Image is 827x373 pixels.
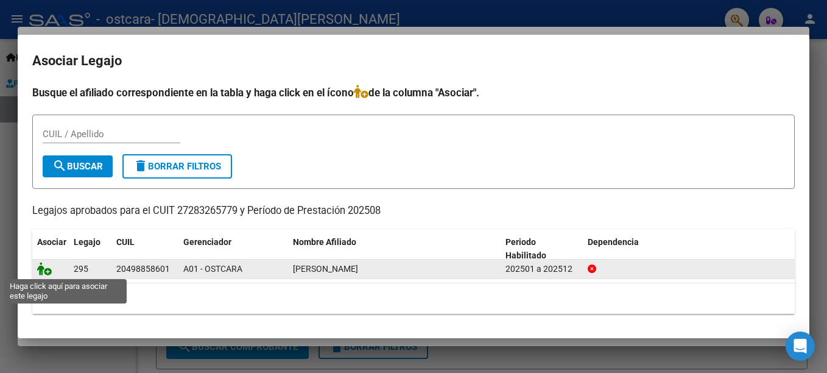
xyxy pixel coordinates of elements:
[32,229,69,269] datatable-header-cell: Asociar
[111,229,178,269] datatable-header-cell: CUIL
[37,237,66,247] span: Asociar
[501,229,583,269] datatable-header-cell: Periodo Habilitado
[505,237,546,261] span: Periodo Habilitado
[32,85,795,101] h4: Busque el afiliado correspondiente en la tabla y haga click en el ícono de la columna "Asociar".
[133,158,148,173] mat-icon: delete
[43,155,113,177] button: Buscar
[116,262,170,276] div: 20498858601
[32,283,795,314] div: 1 registros
[183,264,242,274] span: A01 - OSTCARA
[288,229,501,269] datatable-header-cell: Nombre Afiliado
[32,49,795,73] h2: Asociar Legajo
[183,237,231,247] span: Gerenciador
[786,332,815,361] div: Open Intercom Messenger
[293,237,356,247] span: Nombre Afiliado
[588,237,639,247] span: Dependencia
[32,204,795,219] p: Legajos aprobados para el CUIT 27283265779 y Período de Prestación 202508
[178,229,288,269] datatable-header-cell: Gerenciador
[74,237,100,247] span: Legajo
[583,229,795,269] datatable-header-cell: Dependencia
[505,262,578,276] div: 202501 a 202512
[52,161,103,172] span: Buscar
[293,264,358,274] span: ROJAS BENJAMIN JONAS
[74,264,88,274] span: 295
[133,161,221,172] span: Borrar Filtros
[122,154,232,179] button: Borrar Filtros
[116,237,135,247] span: CUIL
[69,229,111,269] datatable-header-cell: Legajo
[52,158,67,173] mat-icon: search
